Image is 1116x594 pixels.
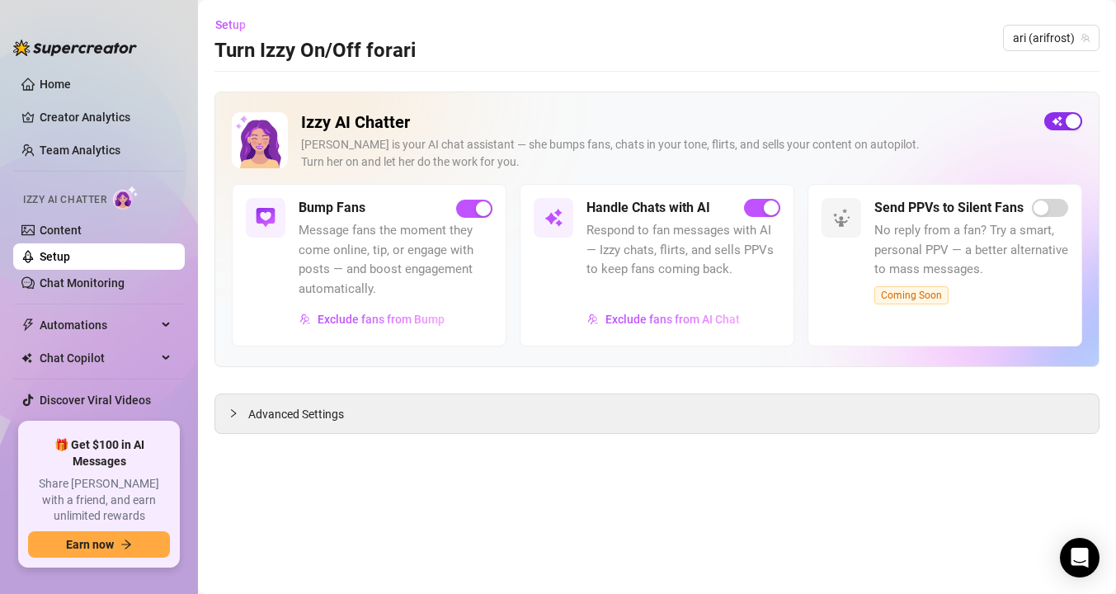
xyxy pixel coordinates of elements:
[605,313,740,326] span: Exclude fans from AI Chat
[28,531,170,558] button: Earn nowarrow-right
[40,78,71,91] a: Home
[40,394,151,407] a: Discover Viral Videos
[256,208,275,228] img: svg%3e
[874,221,1068,280] span: No reply from a fan? Try a smart, personal PPV — a better alternative to mass messages.
[40,250,70,263] a: Setup
[232,112,288,168] img: Izzy AI Chatter
[66,538,114,551] span: Earn now
[1060,538,1100,577] div: Open Intercom Messenger
[301,112,1031,133] h2: Izzy AI Chatter
[40,144,120,157] a: Team Analytics
[318,313,445,326] span: Exclude fans from Bump
[120,539,132,550] span: arrow-right
[113,186,139,210] img: AI Chatter
[1013,26,1090,50] span: ari (arifrost)
[299,198,365,218] h5: Bump Fans
[1081,33,1090,43] span: team
[215,18,246,31] span: Setup
[586,221,780,280] span: Respond to fan messages with AI — Izzy chats, flirts, and sells PPVs to keep fans coming back.
[544,208,563,228] img: svg%3e
[40,276,125,290] a: Chat Monitoring
[40,224,82,237] a: Content
[28,476,170,525] span: Share [PERSON_NAME] with a friend, and earn unlimited rewards
[23,192,106,208] span: Izzy AI Chatter
[40,312,157,338] span: Automations
[228,404,248,422] div: collapsed
[299,221,492,299] span: Message fans the moment they come online, tip, or engage with posts — and boost engagement automa...
[874,198,1024,218] h5: Send PPVs to Silent Fans
[214,38,416,64] h3: Turn Izzy On/Off for ari
[28,437,170,469] span: 🎁 Get $100 in AI Messages
[40,104,172,130] a: Creator Analytics
[248,405,344,423] span: Advanced Settings
[831,208,851,228] img: svg%3e
[586,198,710,218] h5: Handle Chats with AI
[874,286,949,304] span: Coming Soon
[228,408,238,418] span: collapsed
[214,12,259,38] button: Setup
[21,352,32,364] img: Chat Copilot
[40,345,157,371] span: Chat Copilot
[301,136,1031,171] div: [PERSON_NAME] is your AI chat assistant — she bumps fans, chats in your tone, flirts, and sells y...
[587,313,599,325] img: svg%3e
[21,318,35,332] span: thunderbolt
[299,306,445,332] button: Exclude fans from Bump
[586,306,741,332] button: Exclude fans from AI Chat
[299,313,311,325] img: svg%3e
[13,40,137,56] img: logo-BBDzfeDw.svg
